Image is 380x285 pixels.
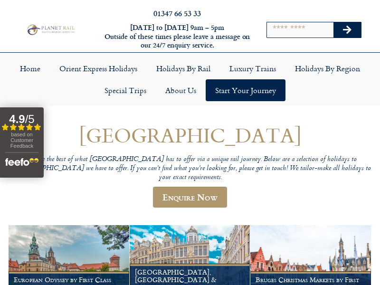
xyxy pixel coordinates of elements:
[156,79,206,101] a: About Us
[206,79,285,101] a: Start your Journey
[25,23,76,36] img: Planet Rail Train Holidays Logo
[9,155,371,182] p: Explore the best of what [GEOGRAPHIC_DATA] has to offer via a unique rail journey. Below are a se...
[147,57,220,79] a: Holidays by Rail
[95,79,156,101] a: Special Trips
[153,187,227,208] a: Enquire Now
[220,57,285,79] a: Luxury Trains
[285,57,370,79] a: Holidays by Region
[50,57,147,79] a: Orient Express Holidays
[153,8,201,19] a: 01347 66 53 33
[333,22,361,38] button: Search
[9,124,371,146] h1: [GEOGRAPHIC_DATA]
[104,23,251,50] h6: [DATE] to [DATE] 9am – 5pm Outside of these times please leave a message on our 24/7 enquiry serv...
[10,57,50,79] a: Home
[5,57,375,101] nav: Menu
